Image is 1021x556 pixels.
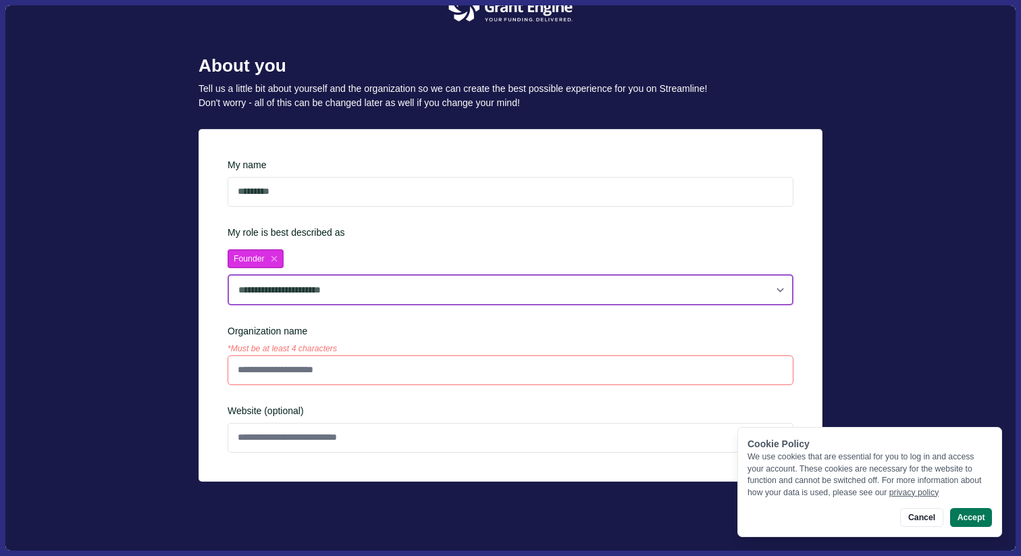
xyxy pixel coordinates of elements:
button: Accept [950,508,992,527]
span: Website (optional) [228,404,793,418]
div: * Must be at least 4 characters [228,343,793,355]
button: close [268,253,280,265]
p: Tell us a little bit about yourself and the organization so we can create the best possible exper... [199,82,822,96]
a: privacy policy [889,488,939,497]
div: We use cookies that are essential for you to log in and access your account. These cookies are ne... [748,451,992,499]
span: Cookie Policy [748,438,810,449]
span: Founder [234,254,265,264]
div: My role is best described as [228,226,793,305]
div: Organization name [228,324,793,338]
p: Don't worry - all of this can be changed later as well if you change your mind! [199,96,822,110]
div: My name [228,158,793,172]
div: About you [199,55,822,77]
button: Cancel [900,508,943,527]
